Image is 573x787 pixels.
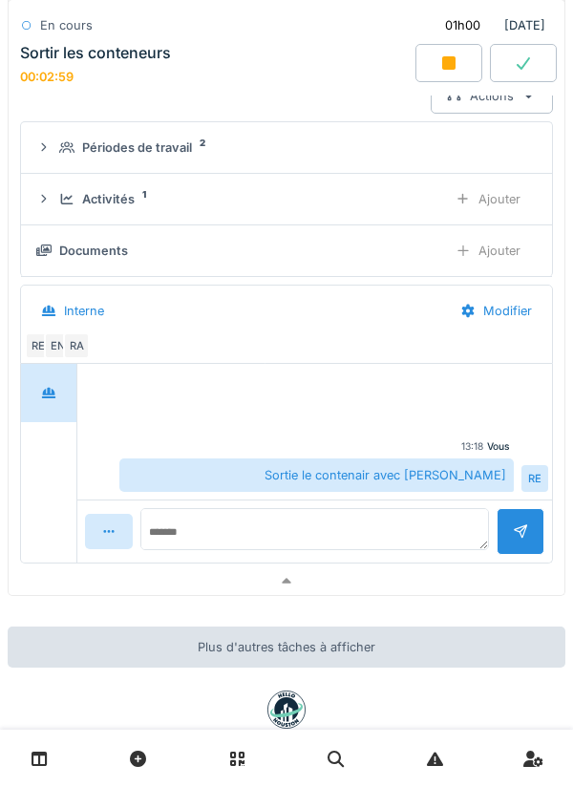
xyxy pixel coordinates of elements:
div: Sortie le contenair avec [PERSON_NAME] [119,458,514,492]
div: Actions [431,78,553,114]
img: badge-BVDL4wpA.svg [267,691,306,729]
summary: Périodes de travail2 [29,130,544,165]
div: Sortir les conteneurs [20,43,171,61]
div: Ajouter [439,233,537,268]
div: 00:02:59 [20,69,74,83]
div: [DATE] [429,8,553,43]
div: Documents [59,242,128,260]
div: 13:18 [461,439,483,454]
div: Interne [64,302,104,320]
div: Périodes de travail [82,138,192,157]
div: Vous [487,439,510,454]
div: Activités [82,190,135,208]
div: Modifier [444,293,548,329]
div: Plus d'autres tâches à afficher [8,627,565,668]
div: 01h00 [445,16,480,34]
div: RE [521,465,548,492]
summary: Activités1Ajouter [29,181,544,217]
summary: DocumentsAjouter [29,233,544,268]
div: RA [63,332,90,359]
div: EN [44,332,71,359]
div: Ajouter [439,181,537,217]
div: En cours [40,16,93,34]
div: RE [25,332,52,359]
